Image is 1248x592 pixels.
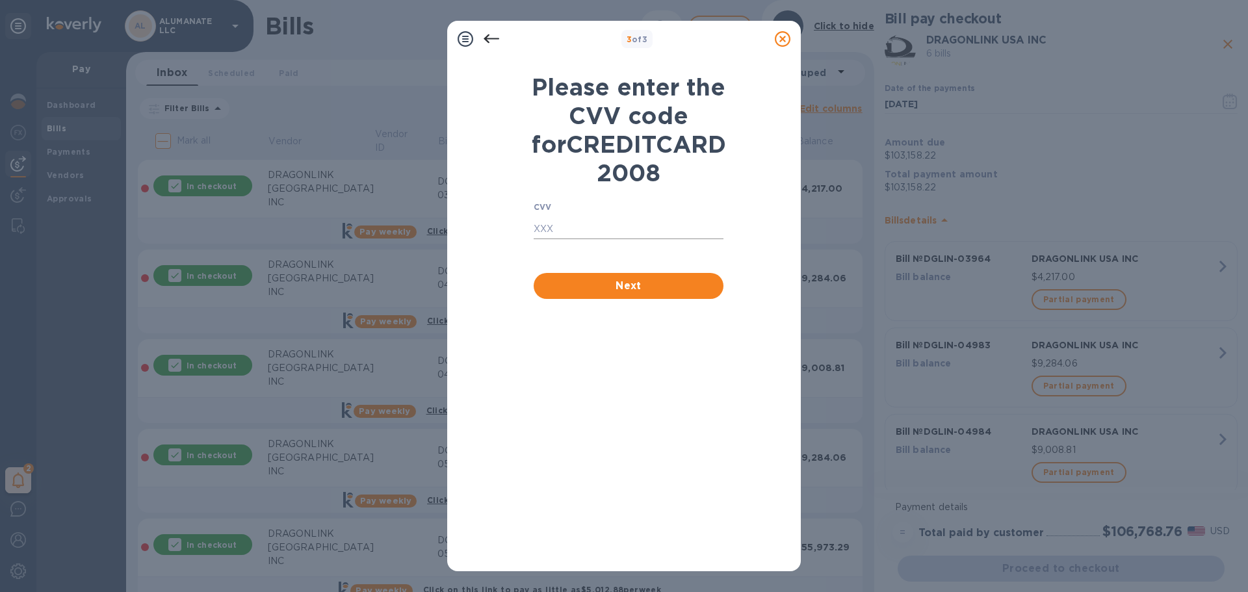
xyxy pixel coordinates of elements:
b: of 3 [627,34,648,44]
b: Please enter the CVV code for CREDITCARD 2008 [532,73,726,187]
button: Next [534,273,723,299]
span: 3 [627,34,632,44]
span: Next [544,278,713,294]
label: CVV [534,204,551,212]
input: XXX [534,220,723,239]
